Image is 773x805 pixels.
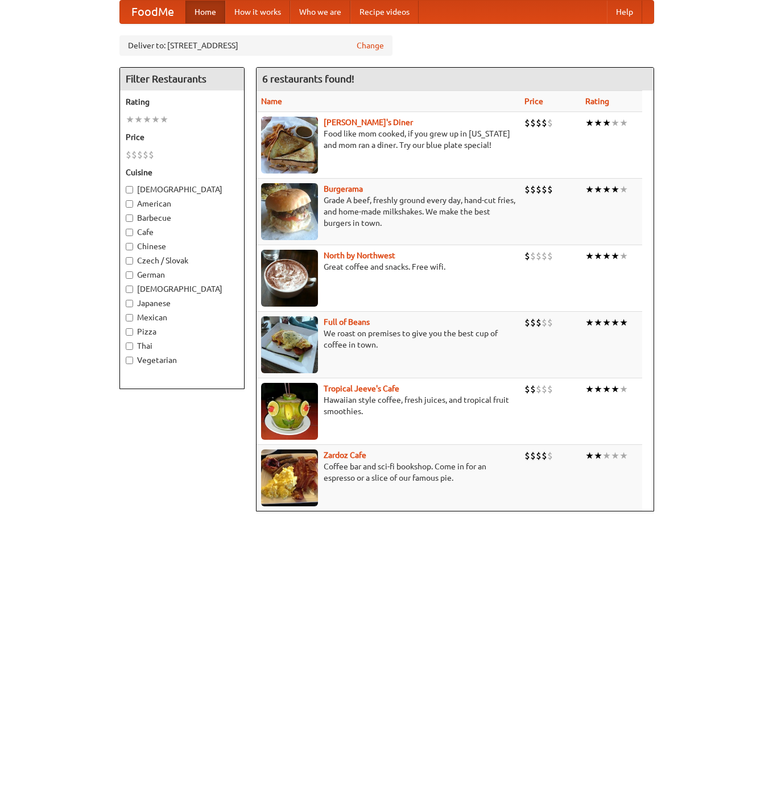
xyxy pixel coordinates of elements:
[611,250,619,262] li: ★
[541,316,547,329] li: $
[594,117,602,129] li: ★
[261,328,515,350] p: We roast on premises to give you the best cup of coffee in town.
[541,449,547,462] li: $
[185,1,225,23] a: Home
[619,250,628,262] li: ★
[261,195,515,229] p: Grade A beef, freshly ground every day, hand-cut fries, and home-made milkshakes. We make the bes...
[524,316,530,329] li: $
[261,449,318,506] img: zardoz.jpg
[536,183,541,196] li: $
[602,183,611,196] li: ★
[619,117,628,129] li: ★
[151,113,160,126] li: ★
[126,241,238,252] label: Chinese
[126,314,133,321] input: Mexican
[120,68,244,90] h4: Filter Restaurants
[594,250,602,262] li: ★
[547,383,553,395] li: $
[261,117,318,174] img: sallys.jpg
[126,354,238,366] label: Vegetarian
[126,257,133,265] input: Czech / Slovak
[619,449,628,462] li: ★
[126,198,238,209] label: American
[547,316,553,329] li: $
[524,97,543,106] a: Price
[120,1,185,23] a: FoodMe
[524,250,530,262] li: $
[126,226,238,238] label: Cafe
[541,117,547,129] li: $
[148,148,154,161] li: $
[261,250,318,307] img: north.jpg
[126,131,238,143] h5: Price
[126,255,238,266] label: Czech / Slovak
[585,183,594,196] li: ★
[126,214,133,222] input: Barbecue
[143,148,148,161] li: $
[261,128,515,151] p: Food like mom cooked, if you grew up in [US_STATE] and mom ran a diner. Try our blue plate special!
[126,300,133,307] input: Japanese
[131,148,137,161] li: $
[602,316,611,329] li: ★
[619,316,628,329] li: ★
[602,250,611,262] li: ★
[324,118,413,127] b: [PERSON_NAME]'s Diner
[134,113,143,126] li: ★
[160,113,168,126] li: ★
[126,184,238,195] label: [DEMOGRAPHIC_DATA]
[126,283,238,295] label: [DEMOGRAPHIC_DATA]
[541,183,547,196] li: $
[324,251,395,260] a: North by Northwest
[126,298,238,309] label: Japanese
[126,212,238,224] label: Barbecue
[547,250,553,262] li: $
[594,316,602,329] li: ★
[594,183,602,196] li: ★
[541,250,547,262] li: $
[530,316,536,329] li: $
[594,449,602,462] li: ★
[126,243,133,250] input: Chinese
[126,229,133,236] input: Cafe
[530,383,536,395] li: $
[602,383,611,395] li: ★
[530,117,536,129] li: $
[126,167,238,178] h5: Cuisine
[585,383,594,395] li: ★
[357,40,384,51] a: Change
[524,449,530,462] li: $
[530,250,536,262] li: $
[536,316,541,329] li: $
[126,200,133,208] input: American
[585,117,594,129] li: ★
[126,271,133,279] input: German
[119,35,392,56] div: Deliver to: [STREET_ADDRESS]
[126,96,238,108] h5: Rating
[126,342,133,350] input: Thai
[126,269,238,280] label: German
[547,117,553,129] li: $
[324,184,363,193] a: Burgerama
[611,449,619,462] li: ★
[607,1,642,23] a: Help
[324,317,370,327] a: Full of Beans
[324,384,399,393] a: Tropical Jeeve's Cafe
[524,383,530,395] li: $
[137,148,143,161] li: $
[126,340,238,352] label: Thai
[536,383,541,395] li: $
[611,183,619,196] li: ★
[126,286,133,293] input: [DEMOGRAPHIC_DATA]
[541,383,547,395] li: $
[324,451,366,460] a: Zardoz Cafe
[261,183,318,240] img: burgerama.jpg
[536,449,541,462] li: $
[602,117,611,129] li: ★
[261,97,282,106] a: Name
[547,183,553,196] li: $
[225,1,290,23] a: How it works
[611,383,619,395] li: ★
